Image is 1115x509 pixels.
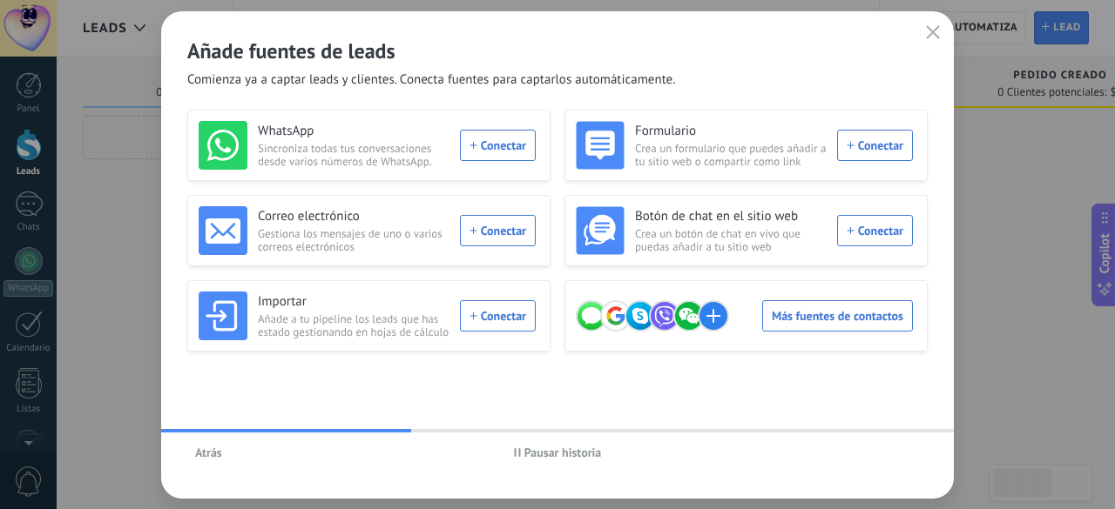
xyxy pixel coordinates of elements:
[258,312,449,338] span: Añade a tu pipeline los leads que has estado gestionando en hojas de cálculo
[195,446,222,459] span: Atrás
[635,123,827,140] h3: Formulario
[258,227,449,253] span: Gestiona los mensajes de uno o varios correos electrónicos
[258,208,449,225] h3: Correo electrónico
[187,71,675,89] span: Comienza ya a captar leads y clientes. Conecta fuentes para captarlos automáticamente.
[258,142,449,168] span: Sincroniza todas tus conversaciones desde varios números de WhatsApp.
[524,446,602,459] span: Pausar historia
[635,142,827,168] span: Crea un formulario que puedes añadir a tu sitio web o compartir como link
[187,439,230,465] button: Atrás
[258,123,449,140] h3: WhatsApp
[187,37,928,64] h2: Añade fuentes de leads
[258,293,449,311] h3: Importar
[506,439,610,465] button: Pausar historia
[635,227,827,253] span: Crea un botón de chat en vivo que puedas añadir a tu sitio web
[635,208,827,225] h3: Botón de chat en el sitio web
